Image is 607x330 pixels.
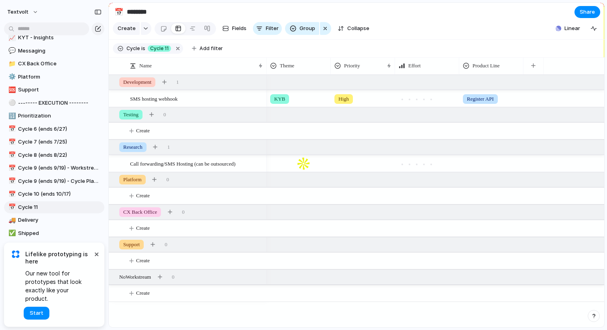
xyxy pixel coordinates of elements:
a: 💬Messaging [4,45,104,57]
span: CX Back Office [123,208,157,216]
span: Research [123,143,143,151]
div: ⚪ [8,98,14,107]
span: Product Line [473,62,500,70]
button: is [140,44,147,53]
span: Development [123,78,151,86]
button: Cycle 11 [146,44,173,53]
button: Fields [219,22,250,35]
a: 📅Cycle 9 (ends 9/19) - Workstreams [4,162,104,174]
a: 🔢Prioritization [4,110,104,122]
button: ⚙️ [7,73,15,81]
span: Cycle 9 (ends 9/19) - Cycle Planning [18,177,102,185]
button: 🚚 [7,216,15,224]
span: 1 [167,143,170,151]
span: Platform [123,176,142,184]
span: CX Back Office [18,60,102,68]
span: Linear [564,24,580,32]
div: ⚙️ [8,72,14,81]
span: 0 [165,241,167,249]
button: Dismiss [92,249,101,259]
span: Prioritization [18,112,102,120]
span: Cycle 10 (ends 10/17) [18,190,102,198]
div: 🆘Support [4,84,104,96]
button: Share [574,6,600,18]
span: Testing [123,111,139,119]
div: ✅ [8,229,14,238]
button: 📅 [7,190,15,198]
button: Start [24,307,49,320]
span: Support [123,241,140,249]
span: Theme [280,62,294,70]
div: 🗺️ [8,242,14,251]
div: 📅 [8,164,14,173]
a: 📅Cycle 7 (ends 7/25) [4,136,104,148]
span: Effort [408,62,421,70]
span: 0 [167,176,169,184]
div: 📅Cycle 6 (ends 6/27) [4,123,104,135]
div: 📅 [8,124,14,134]
div: 📈 [8,33,14,43]
button: 📅 [112,6,125,18]
button: Collapse [334,22,373,35]
div: 🚚 [8,216,14,225]
button: Group [285,22,319,35]
span: Create [136,192,150,200]
a: 📁CX Back Office [4,58,104,70]
div: 📁 [8,59,14,69]
span: Fields [232,24,246,32]
button: 📅 [7,138,15,146]
span: Create [136,127,150,135]
div: ⚪-------- EXECUTION -------- [4,97,104,109]
a: 📈KYT - Insights [4,32,104,44]
span: Priority [344,62,360,70]
div: 📅Cycle 10 (ends 10/17) [4,188,104,200]
div: 📅 [8,190,14,199]
button: 📈 [7,34,15,42]
div: 🔢 [8,111,14,121]
span: Cycle 7 (ends 7/25) [18,138,102,146]
button: Create [113,22,140,35]
span: Filter [266,24,279,32]
a: ✅Shipped [4,227,104,239]
span: KYT - Insights [18,34,102,42]
span: Messaging [18,47,102,55]
span: 1 [176,78,179,86]
span: Our new tool for prototypes that look exactly like your product. [25,269,92,303]
span: Name [139,62,152,70]
button: 📅 [7,164,15,172]
span: KYB [274,95,285,103]
span: Share [580,8,595,16]
div: 📅 [8,176,14,186]
div: 📅 [114,6,123,17]
button: Filter [253,22,282,35]
span: Cycle 11 [150,45,169,52]
span: 0 [182,208,185,216]
span: 0 [172,273,175,281]
span: textvolt [7,8,29,16]
span: Create [136,289,150,297]
div: 📅Cycle 9 (ends 9/19) - Cycle Planning [4,175,104,187]
a: 🚚Delivery [4,214,104,226]
button: 📅 [7,177,15,185]
span: Create [118,24,136,32]
div: 📅 [8,138,14,147]
button: 🔢 [7,112,15,120]
span: Add filter [200,45,223,52]
button: ✅ [7,229,15,237]
span: -------- EXECUTION -------- [18,99,102,107]
button: textvolt [4,6,43,18]
span: Cycle 9 (ends 9/19) - Workstreams [18,164,102,172]
a: 📅Cycle 11 [4,201,104,213]
span: Group [299,24,315,32]
span: Shipped [18,229,102,237]
span: Support [18,86,102,94]
span: Register API [467,95,494,103]
button: 📁 [7,60,15,68]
